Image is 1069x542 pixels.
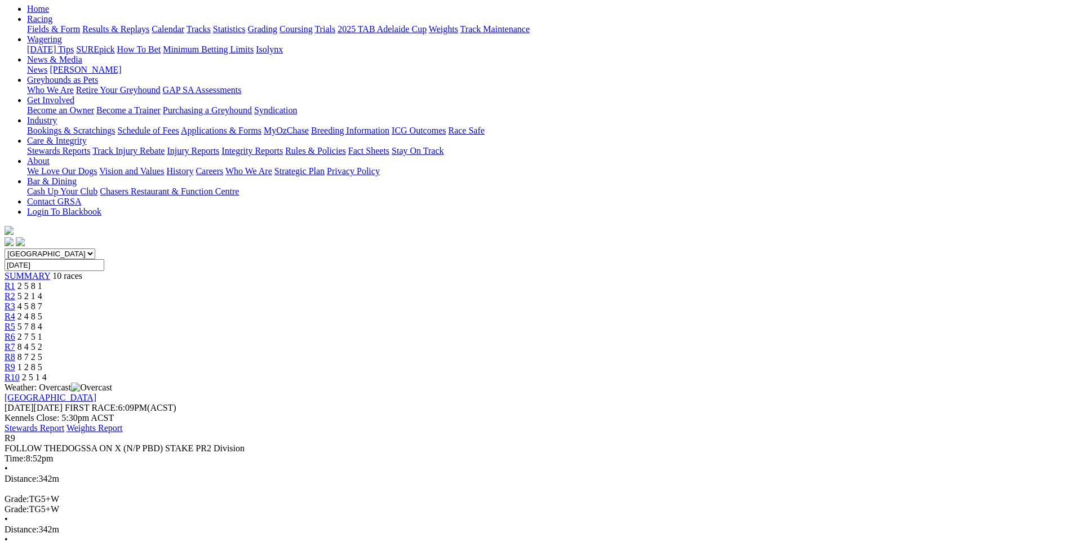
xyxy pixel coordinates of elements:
div: TG5+W [5,494,1064,504]
div: TG5+W [5,504,1064,514]
a: R1 [5,281,15,291]
a: Purchasing a Greyhound [163,105,252,115]
img: facebook.svg [5,237,14,246]
div: Industry [27,126,1064,136]
a: Who We Are [225,166,272,176]
div: Bar & Dining [27,186,1064,197]
div: Racing [27,24,1064,34]
a: R3 [5,301,15,311]
span: FIRST RACE: [65,403,118,412]
span: 5 2 1 4 [17,291,42,301]
a: R9 [5,362,15,372]
a: Track Maintenance [460,24,530,34]
a: R7 [5,342,15,352]
a: Industry [27,115,57,125]
a: Rules & Policies [285,146,346,156]
a: Coursing [280,24,313,34]
a: Home [27,4,49,14]
a: Weights [429,24,458,34]
span: Weather: Overcast [5,383,112,392]
span: [DATE] [5,403,34,412]
span: 2 7 5 1 [17,332,42,341]
a: Injury Reports [167,146,219,156]
a: Weights Report [66,423,123,433]
a: Schedule of Fees [117,126,179,135]
a: Stewards Report [5,423,64,433]
a: About [27,156,50,166]
a: Stay On Track [392,146,443,156]
span: 2 5 1 4 [22,372,47,382]
a: Get Involved [27,95,74,105]
span: Grade: [5,494,29,504]
a: R6 [5,332,15,341]
span: 6:09PM(ACST) [65,403,176,412]
a: R8 [5,352,15,362]
a: Retire Your Greyhound [76,85,161,95]
a: How To Bet [117,45,161,54]
a: Racing [27,14,52,24]
span: 2 4 8 5 [17,312,42,321]
img: twitter.svg [16,237,25,246]
div: Greyhounds as Pets [27,85,1064,95]
a: Applications & Forms [181,126,261,135]
a: Fields & Form [27,24,80,34]
a: Bar & Dining [27,176,77,186]
a: Track Injury Rebate [92,146,165,156]
span: • [5,514,8,524]
a: Privacy Policy [327,166,380,176]
div: Wagering [27,45,1064,55]
a: History [166,166,193,176]
a: Race Safe [448,126,484,135]
a: GAP SA Assessments [163,85,242,95]
span: Grade: [5,504,29,514]
a: Chasers Restaurant & Function Centre [100,186,239,196]
span: R2 [5,291,15,301]
a: Greyhounds as Pets [27,75,98,85]
a: [PERSON_NAME] [50,65,121,74]
a: Care & Integrity [27,136,87,145]
div: 342m [5,525,1064,535]
input: Select date [5,259,104,271]
span: • [5,464,8,473]
a: R10 [5,372,20,382]
span: 4 5 8 7 [17,301,42,311]
a: Fact Sheets [348,146,389,156]
a: We Love Our Dogs [27,166,97,176]
a: Trials [314,24,335,34]
a: Become an Owner [27,105,94,115]
a: Grading [248,24,277,34]
div: Kennels Close: 5:30pm ACST [5,413,1064,423]
a: Careers [196,166,223,176]
a: [GEOGRAPHIC_DATA] [5,393,96,402]
a: Cash Up Your Club [27,186,97,196]
span: Distance: [5,474,38,483]
a: ICG Outcomes [392,126,446,135]
div: About [27,166,1064,176]
a: R4 [5,312,15,321]
a: Stewards Reports [27,146,90,156]
a: Results & Replays [82,24,149,34]
a: SUREpick [76,45,114,54]
span: SUMMARY [5,271,50,281]
span: [DATE] [5,403,63,412]
a: Who We Are [27,85,74,95]
span: 10 races [52,271,82,281]
a: Vision and Values [99,166,164,176]
div: 8:52pm [5,454,1064,464]
div: Care & Integrity [27,146,1064,156]
a: Contact GRSA [27,197,81,206]
a: R5 [5,322,15,331]
div: 342m [5,474,1064,484]
a: Breeding Information [311,126,389,135]
span: Distance: [5,525,38,534]
a: Syndication [254,105,297,115]
span: 1 2 8 5 [17,362,42,372]
div: FOLLOW THEDOGSSA ON X (N/P PBD) STAKE PR2 Division [5,443,1064,454]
